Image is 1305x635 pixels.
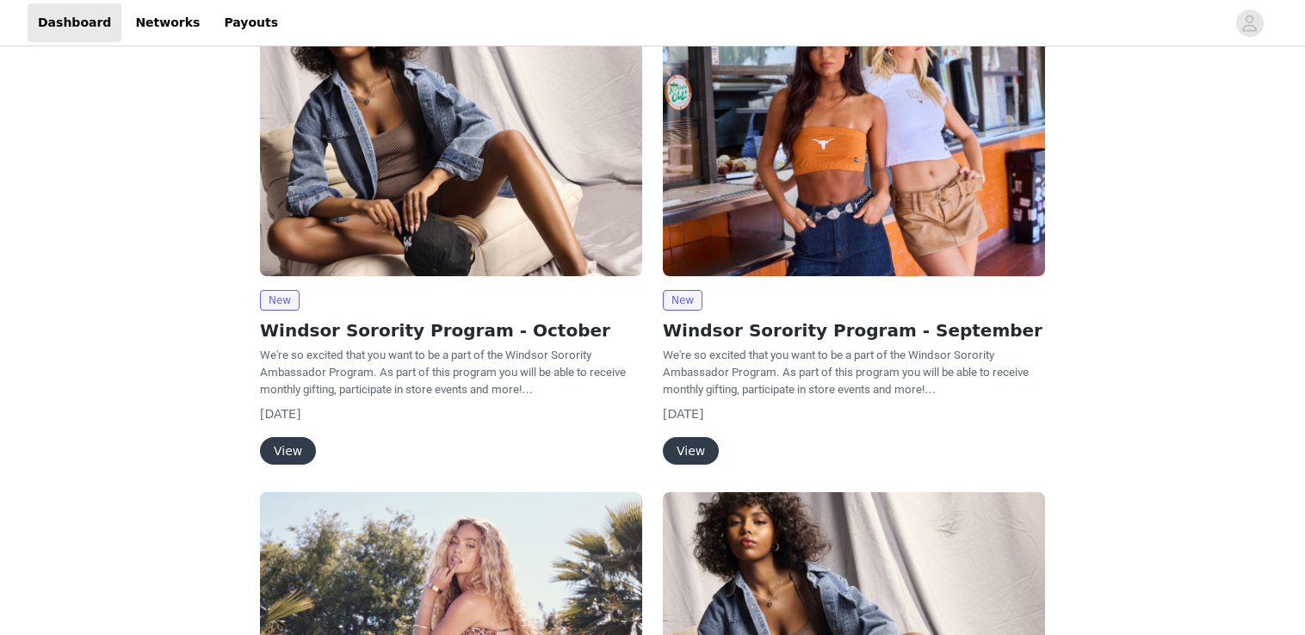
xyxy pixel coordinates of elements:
[663,445,719,458] a: View
[1241,9,1258,37] div: avatar
[663,290,702,311] span: New
[663,348,1029,396] span: We're so excited that you want to be a part of the Windsor Sorority Ambassador Program. As part o...
[260,317,642,343] h2: Windsor Sorority Program - October
[663,317,1045,343] h2: Windsor Sorority Program - September
[213,3,288,42] a: Payouts
[260,437,316,465] button: View
[260,407,300,421] span: [DATE]
[663,437,719,465] button: View
[28,3,121,42] a: Dashboard
[663,407,703,421] span: [DATE]
[125,3,210,42] a: Networks
[260,445,316,458] a: View
[260,348,626,396] span: We're so excited that you want to be a part of the Windsor Sorority Ambassador Program. As part o...
[260,290,300,311] span: New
